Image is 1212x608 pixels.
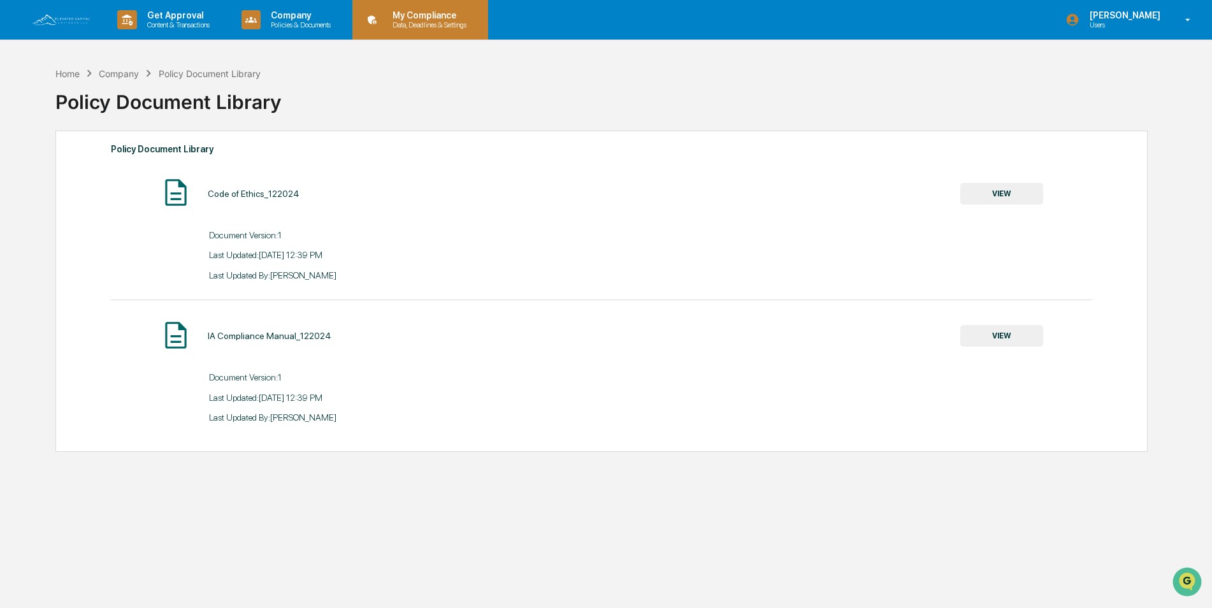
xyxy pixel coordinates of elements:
button: VIEW [960,183,1043,205]
div: 🗄️ [92,162,103,172]
div: We're available if you need us! [43,110,161,120]
a: Powered byPylon [90,215,154,226]
button: Start new chat [217,101,232,117]
p: Company [261,10,337,20]
span: Pylon [127,216,154,226]
iframe: Open customer support [1171,566,1206,600]
div: Document Version: 1 [209,230,602,240]
div: Last Updated: [DATE] 12:39 PM [209,393,602,403]
span: Data Lookup [25,185,80,198]
span: Preclearance [25,161,82,173]
p: Get Approval [137,10,216,20]
div: Last Updated By: [PERSON_NAME] [209,412,602,423]
div: 🔎 [13,186,23,196]
div: IA Compliance Manual_122024 [208,331,331,341]
p: Users [1079,20,1167,29]
div: Home [55,68,80,79]
div: Last Updated By: [PERSON_NAME] [209,270,602,280]
div: Code of Ethics_122024 [208,189,299,199]
div: Policy Document Library [55,80,1146,113]
img: Document Icon [160,177,192,208]
div: Policy Document Library [159,68,261,79]
p: How can we help? [13,27,232,47]
div: Policy Document Library [111,141,1093,157]
button: VIEW [960,325,1043,347]
div: 🖐️ [13,162,23,172]
p: [PERSON_NAME] [1079,10,1167,20]
a: 🖐️Preclearance [8,156,87,178]
p: Data, Deadlines & Settings [382,20,473,29]
div: Last Updated: [DATE] 12:39 PM [209,250,602,260]
p: Policies & Documents [261,20,337,29]
img: logo [31,13,92,27]
img: Document Icon [160,319,192,351]
span: Attestations [105,161,158,173]
div: Start new chat [43,98,209,110]
div: Company [99,68,139,79]
p: Content & Transactions [137,20,216,29]
p: My Compliance [382,10,473,20]
img: 1746055101610-c473b297-6a78-478c-a979-82029cc54cd1 [13,98,36,120]
a: 🗄️Attestations [87,156,163,178]
a: 🔎Data Lookup [8,180,85,203]
div: Document Version: 1 [209,372,602,382]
